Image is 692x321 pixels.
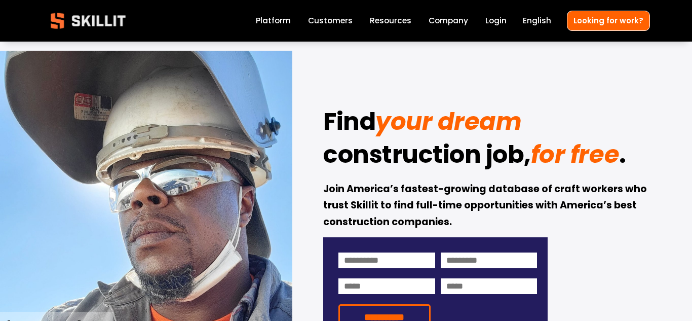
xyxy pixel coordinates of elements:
[370,14,411,28] a: folder dropdown
[375,104,521,138] em: your dream
[531,137,619,171] em: for free
[323,182,649,231] strong: Join America’s fastest-growing database of craft workers who trust Skillit to find full-time oppo...
[523,14,551,28] div: language picker
[256,14,291,28] a: Platform
[42,6,134,36] img: Skillit
[619,136,626,177] strong: .
[567,11,650,30] a: Looking for work?
[370,15,411,26] span: Resources
[429,14,468,28] a: Company
[323,103,375,145] strong: Find
[523,15,551,26] span: English
[485,14,507,28] a: Login
[323,136,531,177] strong: construction job,
[308,14,353,28] a: Customers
